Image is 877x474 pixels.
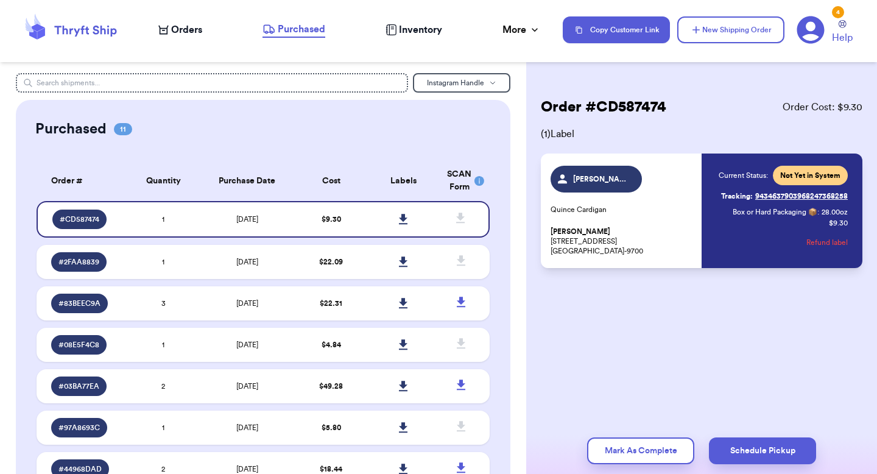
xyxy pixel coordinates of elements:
[541,127,862,141] span: ( 1 ) Label
[721,186,848,206] a: Tracking:9434637903968247368258
[780,171,840,180] span: Not Yet in System
[35,119,107,139] h2: Purchased
[399,23,442,37] span: Inventory
[806,229,848,256] button: Refund label
[161,300,166,307] span: 3
[709,437,816,464] button: Schedule Pickup
[829,218,848,228] p: $ 9.30
[236,258,258,266] span: [DATE]
[58,340,99,350] span: # 08E5F4C8
[322,341,341,348] span: $ 4.84
[319,258,343,266] span: $ 22.09
[58,381,99,391] span: # 03BA77EA
[161,465,165,473] span: 2
[541,97,666,117] h2: Order # CD587474
[832,20,853,45] a: Help
[587,437,694,464] button: Mark As Complete
[721,191,753,201] span: Tracking:
[58,299,100,308] span: # 83BEEC9A
[319,383,343,390] span: $ 49.28
[563,16,670,43] button: Copy Customer Link
[551,205,694,214] p: Quince Cardigan
[832,6,844,18] div: 4
[832,30,853,45] span: Help
[719,171,768,180] span: Current Status:
[162,216,164,223] span: 1
[16,73,408,93] input: Search shipments...
[320,465,342,473] span: $ 18.44
[236,341,258,348] span: [DATE]
[236,465,258,473] span: [DATE]
[161,383,165,390] span: 2
[733,208,817,216] span: Box or Hard Packaging 📦
[551,227,694,256] p: [STREET_ADDRESS] [GEOGRAPHIC_DATA]-9700
[58,423,100,433] span: # 97A8693C
[817,207,819,217] span: :
[58,464,102,474] span: # 44968DAD
[322,424,341,431] span: $ 5.80
[551,227,610,236] span: [PERSON_NAME]
[320,300,342,307] span: $ 22.31
[262,22,325,38] a: Purchased
[447,168,475,194] div: SCAN Form
[171,23,202,37] span: Orders
[60,214,99,224] span: # CD587474
[502,23,541,37] div: More
[822,207,848,217] span: 28.00 oz
[322,216,341,223] span: $ 9.30
[236,216,258,223] span: [DATE]
[236,383,258,390] span: [DATE]
[367,161,440,201] th: Labels
[114,123,132,135] span: 11
[797,16,825,44] a: 4
[677,16,784,43] button: New Shipping Order
[236,424,258,431] span: [DATE]
[162,341,164,348] span: 1
[162,258,164,266] span: 1
[200,161,295,201] th: Purchase Date
[783,100,862,115] span: Order Cost: $ 9.30
[37,161,127,201] th: Order #
[162,424,164,431] span: 1
[158,23,202,37] a: Orders
[278,22,325,37] span: Purchased
[295,161,367,201] th: Cost
[413,73,510,93] button: Instagram Handle
[427,79,484,87] span: Instagram Handle
[573,174,631,184] span: [PERSON_NAME]
[58,257,99,267] span: # 2FAA8839
[127,161,200,201] th: Quantity
[386,23,442,37] a: Inventory
[236,300,258,307] span: [DATE]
